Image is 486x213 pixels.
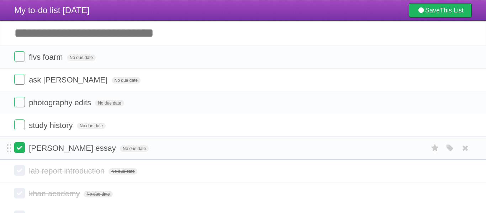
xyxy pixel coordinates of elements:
label: Done [14,51,25,62]
span: study history [29,121,75,130]
label: Done [14,74,25,85]
span: My to-do list [DATE] [14,5,90,15]
span: lab report introduction [29,166,106,175]
span: No due date [95,100,124,106]
label: Star task [428,142,442,154]
span: No due date [67,54,96,61]
span: No due date [84,191,112,197]
span: No due date [120,145,149,152]
label: Done [14,97,25,107]
span: khan academy [29,189,81,198]
label: Done [14,119,25,130]
label: Done [14,142,25,153]
span: No due date [109,168,137,175]
span: photography edits [29,98,93,107]
span: No due date [77,123,106,129]
span: ask [PERSON_NAME] [29,75,109,84]
a: SaveThis List [409,3,472,17]
span: flvs foarm [29,53,64,62]
span: No due date [112,77,141,84]
b: This List [440,7,464,14]
label: Done [14,165,25,176]
label: Done [14,188,25,198]
span: [PERSON_NAME] essay [29,144,118,153]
